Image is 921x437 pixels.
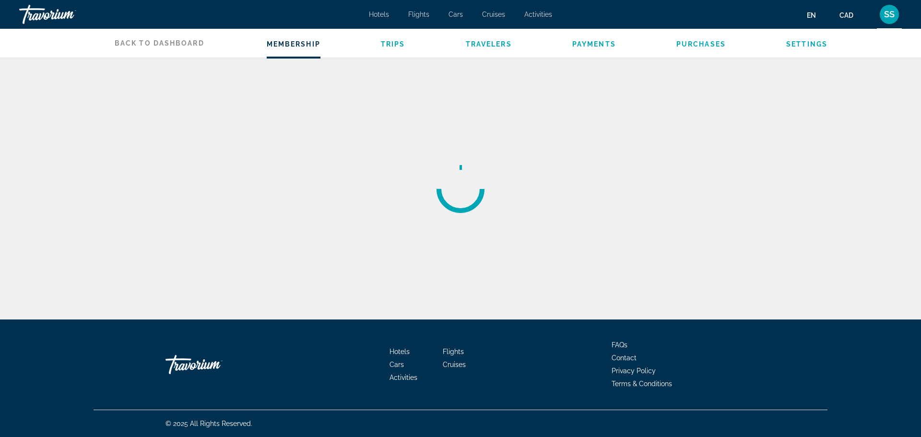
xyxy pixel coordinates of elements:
a: Travorium [165,350,261,379]
a: Terms & Conditions [612,380,672,388]
span: Back to Dashboard [115,39,204,47]
span: en [807,12,816,19]
a: Travorium [19,2,115,27]
a: Cruises [443,361,466,368]
span: © 2025 All Rights Reserved. [165,420,252,427]
a: FAQs [612,341,627,349]
a: Purchases [676,40,726,48]
span: CAD [839,12,853,19]
button: User Menu [877,4,902,24]
a: Membership [267,40,320,48]
a: Contact [612,354,637,362]
span: SS [884,10,895,19]
a: Hotels [369,11,389,18]
button: Change currency [839,8,862,22]
a: Payments [572,40,616,48]
a: Travelers [466,40,512,48]
a: Activities [390,374,417,381]
a: Cars [390,361,404,368]
a: Cars [449,11,463,18]
a: Flights [408,11,429,18]
a: Trips [381,40,405,48]
button: Change language [807,8,825,22]
a: Cruises [482,11,505,18]
a: Settings [786,40,827,48]
a: Back to Dashboard [94,29,204,58]
a: Hotels [390,348,410,355]
a: Privacy Policy [612,367,656,375]
a: Activities [524,11,552,18]
a: Flights [443,348,464,355]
